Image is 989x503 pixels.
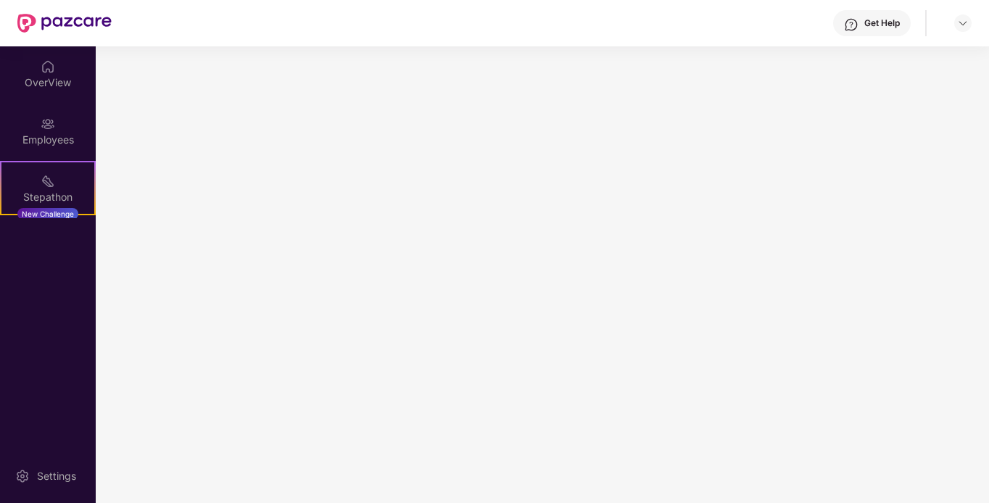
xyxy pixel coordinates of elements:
[15,469,30,483] img: svg+xml;base64,PHN2ZyBpZD0iU2V0dGluZy0yMHgyMCIgeG1sbnM9Imh0dHA6Ly93d3cudzMub3JnLzIwMDAvc3ZnIiB3aW...
[41,174,55,188] img: svg+xml;base64,PHN2ZyB4bWxucz0iaHR0cDovL3d3dy53My5vcmcvMjAwMC9zdmciIHdpZHRoPSIyMSIgaGVpZ2h0PSIyMC...
[17,14,112,33] img: New Pazcare Logo
[41,117,55,131] img: svg+xml;base64,PHN2ZyBpZD0iRW1wbG95ZWVzIiB4bWxucz0iaHR0cDovL3d3dy53My5vcmcvMjAwMC9zdmciIHdpZHRoPS...
[844,17,858,32] img: svg+xml;base64,PHN2ZyBpZD0iSGVscC0zMngzMiIgeG1sbnM9Imh0dHA6Ly93d3cudzMub3JnLzIwMDAvc3ZnIiB3aWR0aD...
[41,59,55,74] img: svg+xml;base64,PHN2ZyBpZD0iSG9tZSIgeG1sbnM9Imh0dHA6Ly93d3cudzMub3JnLzIwMDAvc3ZnIiB3aWR0aD0iMjAiIG...
[33,469,80,483] div: Settings
[17,208,78,220] div: New Challenge
[957,17,969,29] img: svg+xml;base64,PHN2ZyBpZD0iRHJvcGRvd24tMzJ4MzIiIHhtbG5zPSJodHRwOi8vd3d3LnczLm9yZy8yMDAwL3N2ZyIgd2...
[1,190,94,204] div: Stepathon
[864,17,900,29] div: Get Help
